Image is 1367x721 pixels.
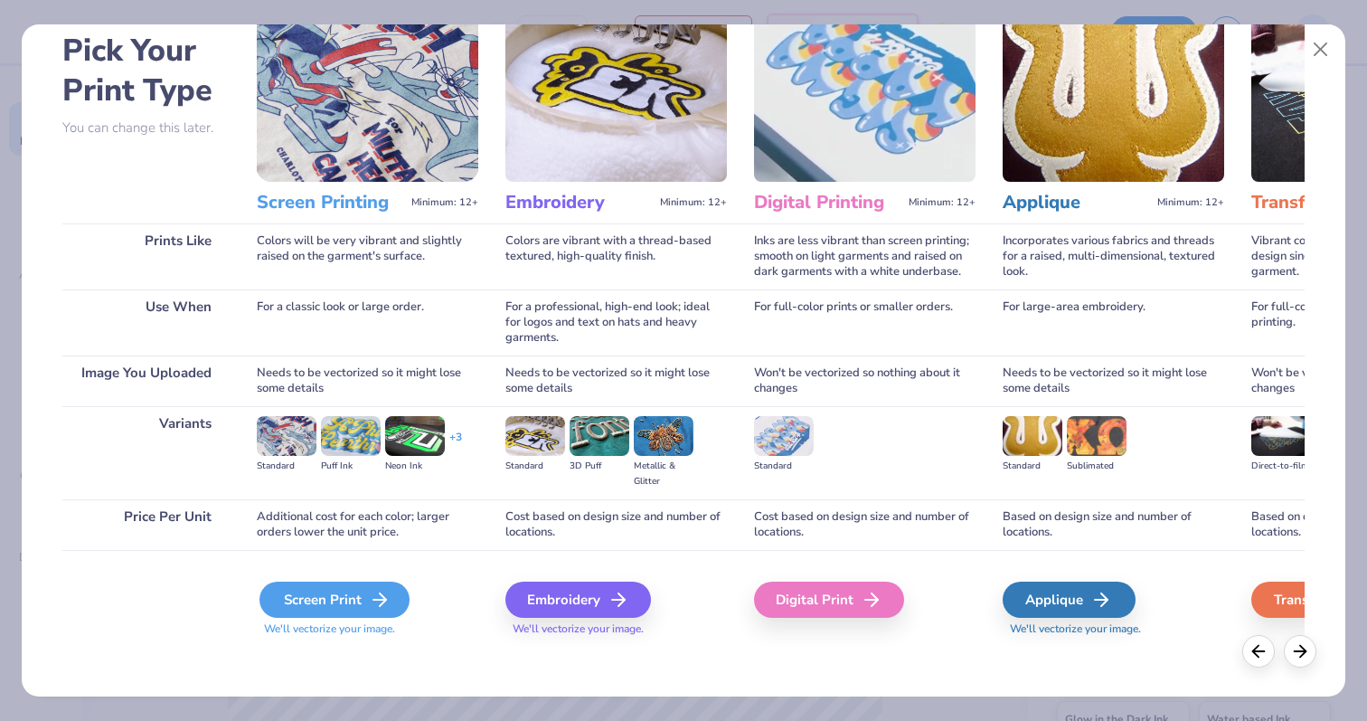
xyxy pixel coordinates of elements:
div: Standard [505,459,565,474]
span: We'll vectorize your image. [505,621,727,637]
div: + 3 [449,430,462,460]
div: Image You Uploaded [62,356,230,406]
div: Colors will be very vibrant and slightly raised on the garment's surface. [257,223,478,289]
img: Direct-to-film [1251,416,1311,456]
div: Cost based on design size and number of locations. [754,499,976,550]
div: Use When [62,289,230,356]
div: Needs to be vectorized so it might lose some details [257,356,478,406]
div: Screen Print [259,582,410,618]
img: Sublimated [1067,416,1127,456]
span: Minimum: 12+ [411,196,478,209]
div: Metallic & Glitter [634,459,693,489]
h3: Digital Printing [754,191,901,214]
img: Standard [1003,416,1062,456]
img: Standard [754,416,814,456]
div: Price Per Unit [62,499,230,550]
div: Won't be vectorized so nothing about it changes [754,356,976,406]
img: 3D Puff [570,416,629,456]
span: Minimum: 12+ [909,196,976,209]
img: Standard [257,416,316,456]
img: Puff Ink [321,416,381,456]
div: For a classic look or large order. [257,289,478,356]
span: We'll vectorize your image. [1003,621,1224,637]
div: Needs to be vectorized so it might lose some details [505,356,727,406]
div: Embroidery [505,582,651,618]
span: We'll vectorize your image. [257,621,478,637]
div: Neon Ink [385,459,445,474]
h3: Applique [1003,191,1150,214]
img: Neon Ink [385,416,445,456]
img: Metallic & Glitter [634,416,693,456]
div: Variants [62,406,230,499]
div: Sublimated [1067,459,1127,474]
div: Puff Ink [321,459,381,474]
div: Applique [1003,582,1136,618]
div: Inks are less vibrant than screen printing; smooth on light garments and raised on dark garments ... [754,223,976,289]
div: Additional cost for each color; larger orders lower the unit price. [257,499,478,550]
h2: Pick Your Print Type [62,31,230,110]
h3: Embroidery [505,191,653,214]
div: Prints Like [62,223,230,289]
button: Close [1304,33,1338,67]
div: Standard [754,459,814,474]
div: Direct-to-film [1251,459,1311,474]
span: Minimum: 12+ [660,196,727,209]
div: Colors are vibrant with a thread-based textured, high-quality finish. [505,223,727,289]
span: Minimum: 12+ [1157,196,1224,209]
div: For full-color prints or smaller orders. [754,289,976,356]
div: 3D Puff [570,459,629,474]
div: For a professional, high-end look; ideal for logos and text on hats and heavy garments. [505,289,727,356]
div: Incorporates various fabrics and threads for a raised, multi-dimensional, textured look. [1003,223,1224,289]
div: For large-area embroidery. [1003,289,1224,356]
div: Standard [257,459,316,474]
h3: Screen Printing [257,191,404,214]
p: You can change this later. [62,120,230,136]
div: Cost based on design size and number of locations. [505,499,727,550]
div: Needs to be vectorized so it might lose some details [1003,356,1224,406]
img: Standard [505,416,565,456]
div: Standard [1003,459,1062,474]
div: Based on design size and number of locations. [1003,499,1224,550]
div: Digital Print [754,582,904,618]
